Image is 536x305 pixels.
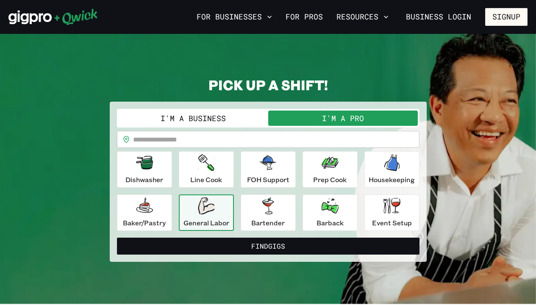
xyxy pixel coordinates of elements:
[333,10,392,24] button: Resources
[117,151,172,188] button: Dishwasher
[268,111,418,126] button: I'm a Pro
[110,76,427,93] h2: PICK UP A SHIFT!
[241,194,296,231] button: Bartender
[123,218,166,228] p: Baker/Pastry
[179,151,234,188] button: Line Cook
[125,175,163,185] p: Dishwasher
[303,194,358,231] button: Barback
[119,111,268,126] button: I'm a Business
[364,151,419,188] button: Housekeeping
[179,194,234,231] button: General Labor
[485,8,528,26] button: Signup
[247,175,289,185] p: FOH Support
[303,151,358,188] button: Prep Cook
[117,238,419,255] button: FindGigs
[369,175,415,185] p: Housekeeping
[372,218,412,228] p: Event Setup
[364,194,419,231] button: Event Setup
[117,194,172,231] button: Baker/Pastry
[190,175,222,185] p: Line Cook
[313,175,347,185] p: Prep Cook
[399,8,478,26] a: Business Login
[317,218,344,228] p: Barback
[193,10,275,24] button: For Businesses
[251,218,285,228] p: Bartender
[282,10,326,24] a: For Pros
[183,218,229,228] p: General Labor
[241,151,296,188] button: FOH Support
